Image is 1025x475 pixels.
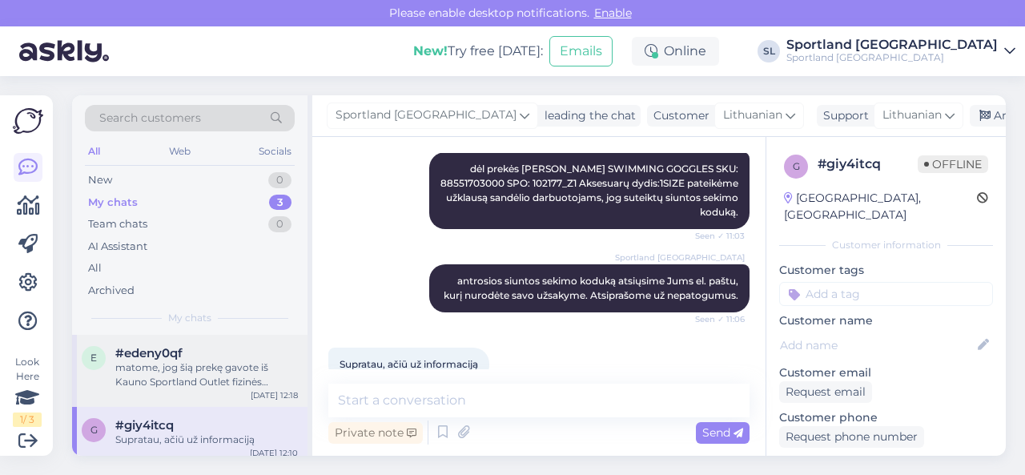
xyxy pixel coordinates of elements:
[168,311,211,325] span: My chats
[13,355,42,427] div: Look Here
[115,346,183,360] span: #edeny0qf
[85,141,103,162] div: All
[99,110,201,127] span: Search customers
[115,433,298,447] div: Supratau, ačiū už informaciją
[268,216,291,232] div: 0
[779,381,872,403] div: Request email
[647,107,709,124] div: Customer
[786,38,998,51] div: Sportland [GEOGRAPHIC_DATA]
[685,313,745,325] span: Seen ✓ 11:06
[90,352,97,364] span: e
[723,107,782,124] span: Lithuanian
[632,37,719,66] div: Online
[818,155,918,174] div: # giy4itcq
[918,155,988,173] span: Offline
[779,312,993,329] p: Customer name
[793,160,800,172] span: g
[779,426,924,448] div: Request phone number
[786,51,998,64] div: Sportland [GEOGRAPHIC_DATA]
[250,447,298,459] div: [DATE] 12:10
[780,336,975,354] input: Add name
[786,38,1015,64] a: Sportland [GEOGRAPHIC_DATA]Sportland [GEOGRAPHIC_DATA]
[166,141,194,162] div: Web
[269,195,291,211] div: 3
[538,107,636,124] div: leading the chat
[340,358,478,370] span: Supratau, ačiū už informaciją
[779,282,993,306] input: Add a tag
[784,190,977,223] div: [GEOGRAPHIC_DATA], [GEOGRAPHIC_DATA]
[255,141,295,162] div: Socials
[328,422,423,444] div: Private note
[115,418,174,433] span: #giy4itcq
[88,283,135,299] div: Archived
[702,425,743,440] span: Send
[779,364,993,381] p: Customer email
[615,252,745,264] span: Sportland [GEOGRAPHIC_DATA]
[88,172,112,188] div: New
[251,389,298,401] div: [DATE] 12:18
[549,36,613,66] button: Emails
[13,413,42,427] div: 1 / 3
[444,275,741,301] span: antrosios siuntos sekimo koduką atsiųsime Jums el. paštu, kurį nurodėte savo užsakyme. Atsiprašom...
[88,216,147,232] div: Team chats
[115,360,298,389] div: matome, jog šią prekę gavote iš Kauno Sportland Outlet fizinės parduotuvės sandėlio. Gautą avalyn...
[817,107,869,124] div: Support
[336,107,517,124] span: Sportland [GEOGRAPHIC_DATA]
[88,260,102,276] div: All
[90,424,98,436] span: g
[413,43,448,58] b: New!
[779,238,993,252] div: Customer information
[268,172,291,188] div: 0
[779,409,993,426] p: Customer phone
[685,230,745,242] span: Seen ✓ 11:03
[13,108,43,134] img: Askly Logo
[413,42,543,61] div: Try free [DATE]:
[882,107,942,124] span: Lithuanian
[758,40,780,62] div: SL
[440,163,741,218] span: dėl prekės [PERSON_NAME] SWIMMING GOGGLES SKU: 88551703000 SPO: 102177_Z1 Aksesuarų dydis:1SIZE p...
[779,262,993,279] p: Customer tags
[589,6,637,20] span: Enable
[779,454,993,471] p: Visited pages
[88,195,138,211] div: My chats
[88,239,147,255] div: AI Assistant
